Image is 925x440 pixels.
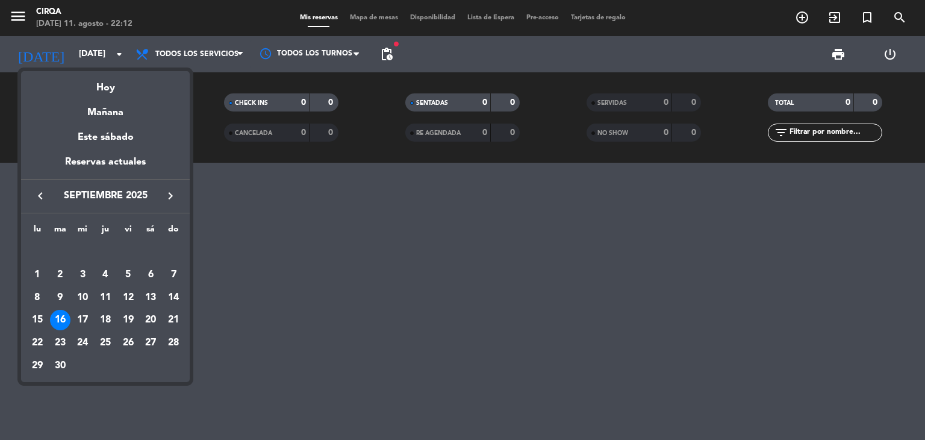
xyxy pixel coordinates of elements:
[162,309,185,332] td: 21 de septiembre de 2025
[163,265,184,285] div: 7
[49,222,72,241] th: martes
[140,263,163,286] td: 6 de septiembre de 2025
[160,188,181,204] button: keyboard_arrow_right
[27,310,48,330] div: 15
[49,354,72,377] td: 30 de septiembre de 2025
[117,309,140,332] td: 19 de septiembre de 2025
[50,288,70,308] div: 9
[27,356,48,376] div: 29
[21,71,190,96] div: Hoy
[140,332,163,354] td: 27 de septiembre de 2025
[140,286,163,309] td: 13 de septiembre de 2025
[140,222,163,241] th: sábado
[118,310,139,330] div: 19
[26,240,185,263] td: SEP.
[71,332,94,354] td: 24 de septiembre de 2025
[140,265,161,285] div: 6
[94,309,117,332] td: 18 de septiembre de 2025
[50,310,70,330] div: 16
[27,288,48,308] div: 8
[51,188,160,204] span: septiembre 2025
[71,309,94,332] td: 17 de septiembre de 2025
[50,333,70,353] div: 23
[49,309,72,332] td: 16 de septiembre de 2025
[49,332,72,354] td: 23 de septiembre de 2025
[162,263,185,286] td: 7 de septiembre de 2025
[140,333,161,353] div: 27
[95,265,116,285] div: 4
[163,189,178,203] i: keyboard_arrow_right
[27,333,48,353] div: 22
[94,332,117,354] td: 25 de septiembre de 2025
[117,222,140,241] th: viernes
[33,189,48,203] i: keyboard_arrow_left
[50,356,70,376] div: 30
[26,309,49,332] td: 15 de septiembre de 2025
[140,310,161,330] div: 20
[72,288,93,308] div: 10
[49,263,72,286] td: 2 de septiembre de 2025
[26,263,49,286] td: 1 de septiembre de 2025
[117,263,140,286] td: 5 de septiembre de 2025
[50,265,70,285] div: 2
[72,265,93,285] div: 3
[117,286,140,309] td: 12 de septiembre de 2025
[163,333,184,353] div: 28
[95,333,116,353] div: 25
[49,286,72,309] td: 9 de septiembre de 2025
[140,288,161,308] div: 13
[94,263,117,286] td: 4 de septiembre de 2025
[95,310,116,330] div: 18
[94,222,117,241] th: jueves
[21,154,190,179] div: Reservas actuales
[71,263,94,286] td: 3 de septiembre de 2025
[162,222,185,241] th: domingo
[71,286,94,309] td: 10 de septiembre de 2025
[30,188,51,204] button: keyboard_arrow_left
[118,288,139,308] div: 12
[26,222,49,241] th: lunes
[118,333,139,353] div: 26
[26,286,49,309] td: 8 de septiembre de 2025
[71,222,94,241] th: miércoles
[162,332,185,354] td: 28 de septiembre de 2025
[118,265,139,285] div: 5
[21,96,190,121] div: Mañana
[94,286,117,309] td: 11 de septiembre de 2025
[163,288,184,308] div: 14
[21,121,190,154] div: Este sábado
[140,309,163,332] td: 20 de septiembre de 2025
[72,310,93,330] div: 17
[26,332,49,354] td: 22 de septiembre de 2025
[163,310,184,330] div: 21
[162,286,185,309] td: 14 de septiembre de 2025
[26,354,49,377] td: 29 de septiembre de 2025
[72,333,93,353] div: 24
[95,288,116,308] div: 11
[27,265,48,285] div: 1
[117,332,140,354] td: 26 de septiembre de 2025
